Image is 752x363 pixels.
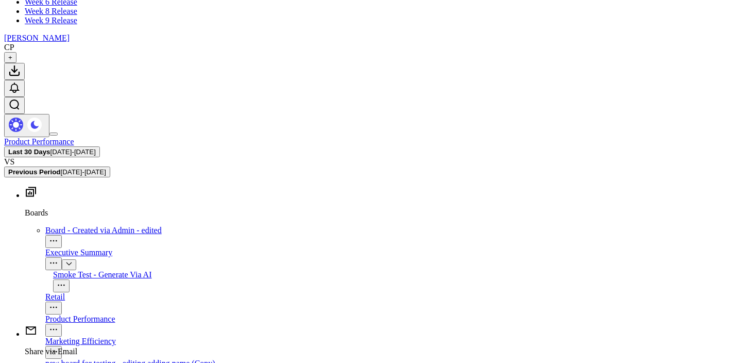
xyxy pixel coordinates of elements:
span: + [8,54,12,61]
div: VS [4,157,748,167]
span: [DATE] - [DATE] [50,148,96,156]
button: Open search [4,97,25,114]
button: Previous Period[DATE]-[DATE] [4,167,110,177]
div: Retail [45,292,748,302]
div: Executive Summary [45,248,748,257]
span: [DATE] - [DATE] [60,168,106,176]
button: Last 30 Days[DATE]-[DATE] [4,146,100,157]
div: Product Performance [45,315,748,324]
button: Open board menu [45,235,62,248]
p: Boards [25,208,748,218]
div: Board - Created via Admin - edited [45,226,748,235]
button: Open board menu [45,302,62,315]
div: Smoke Test - Generate Via AI [53,270,748,279]
a: Marketing EfficiencyOpen board menu [45,337,748,357]
a: Smoke Test - Generate Via AIOpen board menu [53,270,748,291]
a: Executive SummaryOpen board menu [45,248,748,269]
b: Previous Period [8,168,60,176]
button: Open board menu [45,324,62,337]
button: + [4,52,16,63]
a: [PERSON_NAME] [4,34,70,42]
div: Marketing Efficiency [45,337,748,346]
a: Board - Created via Admin - editedOpen board menu [45,226,748,246]
p: Share via Email [25,347,748,356]
button: Open board menu [45,257,62,270]
a: Product Performance [4,137,74,146]
a: Week 9 Release [25,16,77,25]
a: RetailOpen board menu [45,292,748,313]
b: Last 30 Days [8,148,50,156]
button: Open board menu [53,279,70,292]
button: Open board menu [45,346,62,359]
a: Week 8 Release [25,7,77,15]
a: Product PerformanceOpen board menu [45,315,748,335]
div: CP [4,43,14,52]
